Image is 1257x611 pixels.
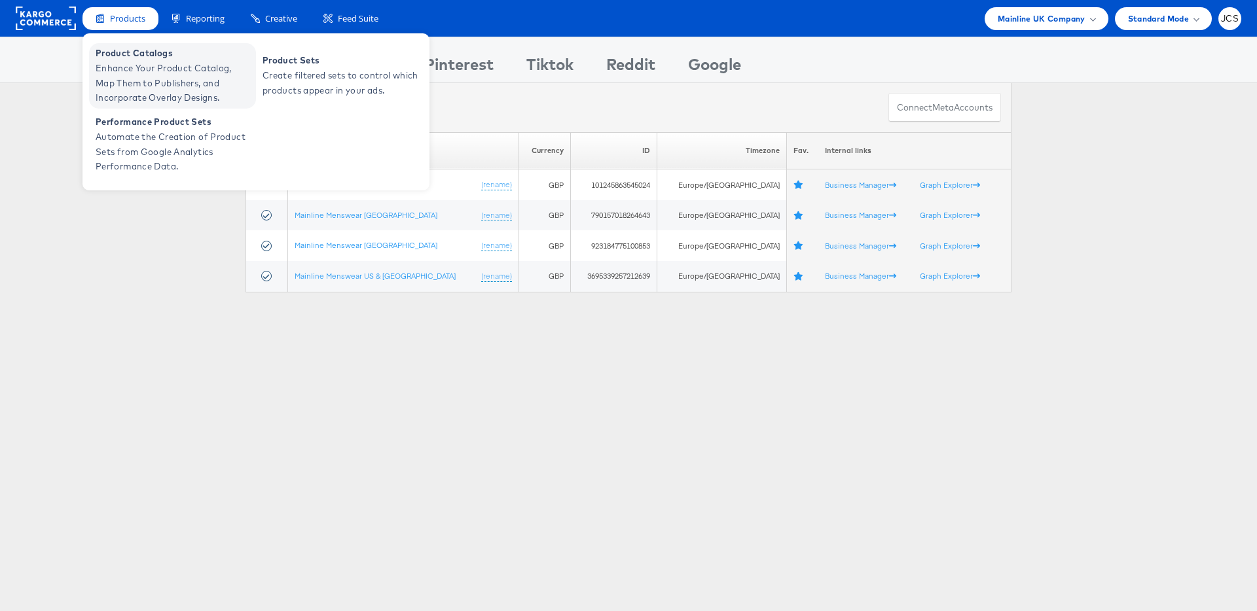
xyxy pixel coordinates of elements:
[920,271,980,281] a: Graph Explorer
[265,12,297,25] span: Creative
[263,53,420,68] span: Product Sets
[295,240,437,250] a: Mainline Menswear [GEOGRAPHIC_DATA]
[96,114,253,130] span: Performance Product Sets
[96,46,253,61] span: Product Catalogs
[606,53,655,82] div: Reddit
[256,43,423,109] a: Product Sets Create filtered sets to control which products appear in your ads.
[519,261,571,292] td: GBP
[688,53,741,82] div: Google
[96,61,253,105] span: Enhance Your Product Catalog, Map Them to Publishers, and Incorporate Overlay Designs.
[1128,12,1189,26] span: Standard Mode
[263,68,420,98] span: Create filtered sets to control which products appear in your ads.
[519,132,571,169] th: Currency
[89,43,256,109] a: Product Catalogs Enhance Your Product Catalog, Map Them to Publishers, and Incorporate Overlay De...
[571,200,657,231] td: 790157018264643
[657,261,786,292] td: Europe/[GEOGRAPHIC_DATA]
[571,261,657,292] td: 3695339257212639
[825,241,896,251] a: Business Manager
[571,169,657,200] td: 101245863545024
[526,53,574,82] div: Tiktok
[96,130,253,174] span: Automate the Creation of Product Sets from Google Analytics Performance Data.
[481,271,512,282] a: (rename)
[110,12,145,25] span: Products
[571,230,657,261] td: 923184775100853
[888,93,1001,122] button: ConnectmetaAccounts
[481,210,512,221] a: (rename)
[519,230,571,261] td: GBP
[920,210,980,220] a: Graph Explorer
[481,179,512,190] a: (rename)
[920,180,980,190] a: Graph Explorer
[657,132,786,169] th: Timezone
[481,240,512,251] a: (rename)
[338,12,378,25] span: Feed Suite
[825,271,896,281] a: Business Manager
[186,12,225,25] span: Reporting
[519,200,571,231] td: GBP
[657,230,786,261] td: Europe/[GEOGRAPHIC_DATA]
[1221,14,1239,23] span: JCS
[519,169,571,200] td: GBP
[571,132,657,169] th: ID
[295,210,437,220] a: Mainline Menswear [GEOGRAPHIC_DATA]
[657,169,786,200] td: Europe/[GEOGRAPHIC_DATA]
[920,241,980,251] a: Graph Explorer
[424,53,494,82] div: Pinterest
[998,12,1085,26] span: Mainline UK Company
[89,112,256,177] a: Performance Product Sets Automate the Creation of Product Sets from Google Analytics Performance ...
[825,180,896,190] a: Business Manager
[932,101,954,114] span: meta
[295,271,456,281] a: Mainline Menswear US & [GEOGRAPHIC_DATA]
[657,200,786,231] td: Europe/[GEOGRAPHIC_DATA]
[825,210,896,220] a: Business Manager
